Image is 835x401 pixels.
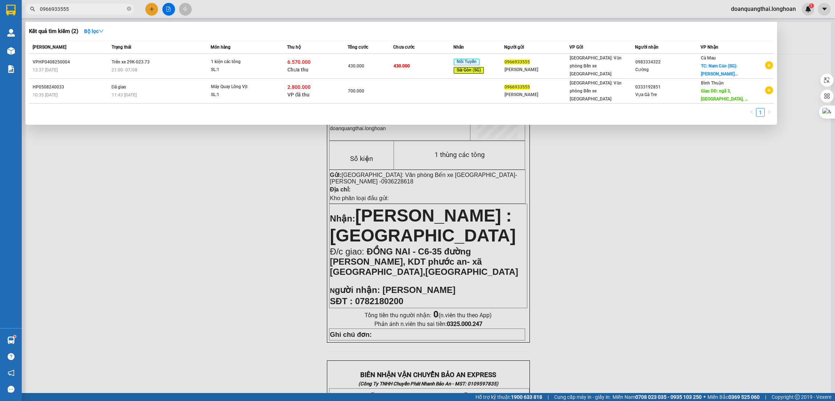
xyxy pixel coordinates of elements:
div: Máy Quay Lông Vịt [211,83,265,91]
span: Sài Gòn (SG) [454,67,484,74]
div: 1 kiện các tông [211,58,265,66]
span: 430.000 [394,63,410,69]
div: Cường [635,66,700,74]
button: right [765,108,773,117]
span: plus-circle [765,61,773,69]
span: Giao DĐ: ngã 3, [GEOGRAPHIC_DATA], ... [701,88,748,102]
span: notification [8,369,14,376]
span: 13:37 [DATE] [33,67,58,73]
span: right [767,110,771,114]
span: message [8,386,14,393]
li: Previous Page [747,108,756,117]
span: question-circle [8,353,14,360]
div: SL: 1 [211,91,265,99]
span: [GEOGRAPHIC_DATA]: Văn phòng Bến xe [GEOGRAPHIC_DATA] [570,80,622,102]
div: 0333192851 [635,83,700,91]
div: SL: 1 [211,66,265,74]
div: 0983334322 [635,58,700,66]
button: Bộ lọcdown [78,25,109,37]
span: 430.000 [348,63,364,69]
span: 21:00 - 07/08 [112,67,137,73]
div: [PERSON_NAME] [504,66,569,74]
div: [PERSON_NAME] [504,91,569,99]
span: 2.800.000 [287,84,311,90]
span: Cà Mau [701,55,716,61]
span: [PERSON_NAME] [33,45,66,50]
span: 0966933555 [504,59,530,65]
a: 1 [756,108,764,116]
span: close-circle [127,7,131,11]
span: 11:43 [DATE] [112,92,137,98]
span: 700.000 [348,88,364,94]
input: Tìm tên, số ĐT hoặc mã đơn [40,5,125,13]
sup: 1 [14,335,16,338]
li: Next Page [765,108,773,117]
span: VP Nhận [701,45,718,50]
span: VP đã thu [287,92,310,98]
button: left [747,108,756,117]
strong: Bộ lọc [84,28,104,34]
li: 1 [756,108,765,117]
img: solution-icon [7,65,15,73]
span: Tổng cước [348,45,368,50]
span: search [30,7,35,12]
span: down [99,29,104,34]
div: VPHP0408250004 [33,58,109,66]
img: warehouse-icon [7,29,15,37]
h3: Kết quả tìm kiếm ( 2 ) [29,28,78,35]
span: left [749,110,754,114]
span: 0966933555 [504,84,530,90]
span: Thu hộ [287,45,301,50]
div: HP0508240033 [33,83,109,91]
span: Chưa cước [393,45,415,50]
span: close-circle [127,6,131,13]
span: Nhãn [453,45,464,50]
div: Vựa Gà Tre [635,91,700,99]
span: VP Gửi [569,45,583,50]
span: [GEOGRAPHIC_DATA]: Văn phòng Bến xe [GEOGRAPHIC_DATA] [570,55,622,77]
span: Nối Tuyến [454,59,479,65]
span: 10:35 [DATE] [33,92,58,98]
span: Trạng thái [112,45,131,50]
span: Món hàng [211,45,230,50]
span: Trên xe 29K-023.73 [112,59,150,65]
span: Đã giao [112,84,126,90]
img: warehouse-icon [7,47,15,55]
span: plus-circle [765,86,773,94]
span: TC: Nam Căn (SG): [PERSON_NAME]... [701,63,738,77]
span: 6.570.000 [287,59,311,65]
span: Người gửi [504,45,524,50]
span: Người nhận [635,45,659,50]
span: Bình Thuận [701,80,724,86]
img: warehouse-icon [7,336,15,344]
span: Chưa thu [287,67,308,73]
img: logo-vxr [6,5,16,16]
